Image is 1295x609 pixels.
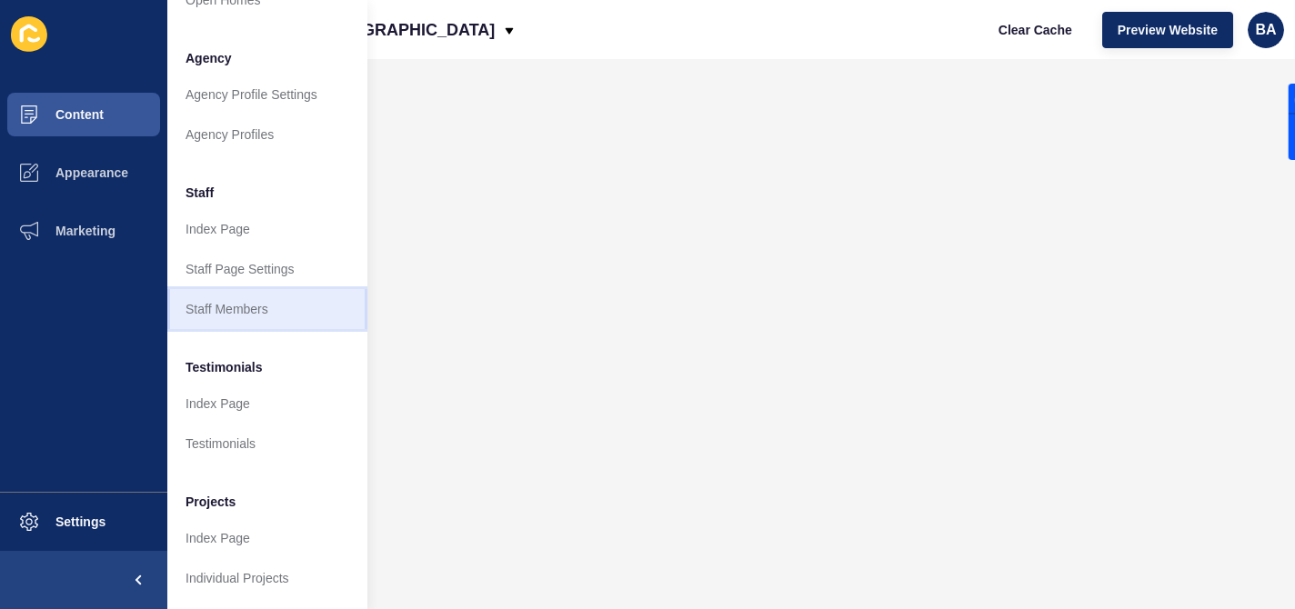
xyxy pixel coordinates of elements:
a: Agency Profiles [167,115,367,155]
a: Index Page [167,518,367,558]
button: Preview Website [1102,12,1233,48]
span: Testimonials [186,358,263,376]
a: Index Page [167,384,367,424]
a: Staff Members [167,289,367,329]
a: Index Page [167,209,367,249]
a: Staff Page Settings [167,249,367,289]
a: Testimonials [167,424,367,464]
span: Staff [186,184,214,202]
button: Clear Cache [983,12,1088,48]
span: Agency [186,49,232,67]
span: BA [1255,21,1276,39]
span: Clear Cache [999,21,1072,39]
span: Preview Website [1118,21,1218,39]
span: Projects [186,493,236,511]
a: Agency Profile Settings [167,75,367,115]
a: Individual Projects [167,558,367,598]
